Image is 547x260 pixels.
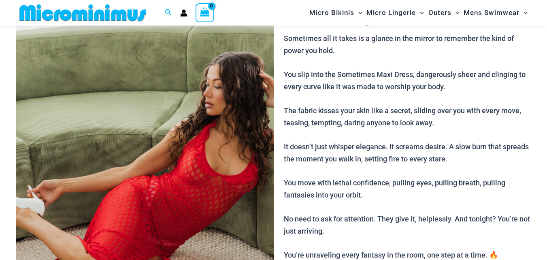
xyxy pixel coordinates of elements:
[462,2,530,23] a: Mens SwimwearMenu ToggleMenu Toggle
[416,2,424,23] span: Menu Toggle
[519,2,528,23] span: Menu Toggle
[354,2,362,23] span: Menu Toggle
[307,2,364,23] a: Micro BikinisMenu ToggleMenu Toggle
[366,2,416,23] span: Micro Lingerie
[364,2,426,23] a: Micro LingerieMenu ToggleMenu Toggle
[16,4,149,22] img: MM SHOP LOGO FLAT
[464,2,519,23] span: Mens Swimwear
[451,2,460,23] span: Menu Toggle
[196,3,214,22] a: View Shopping Cart, empty
[306,1,531,24] nav: Site Navigation
[428,2,451,23] span: Outers
[165,8,172,18] a: Search icon link
[309,2,354,23] span: Micro Bikinis
[180,9,187,17] a: Account icon link
[426,2,462,23] a: OutersMenu ToggleMenu Toggle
